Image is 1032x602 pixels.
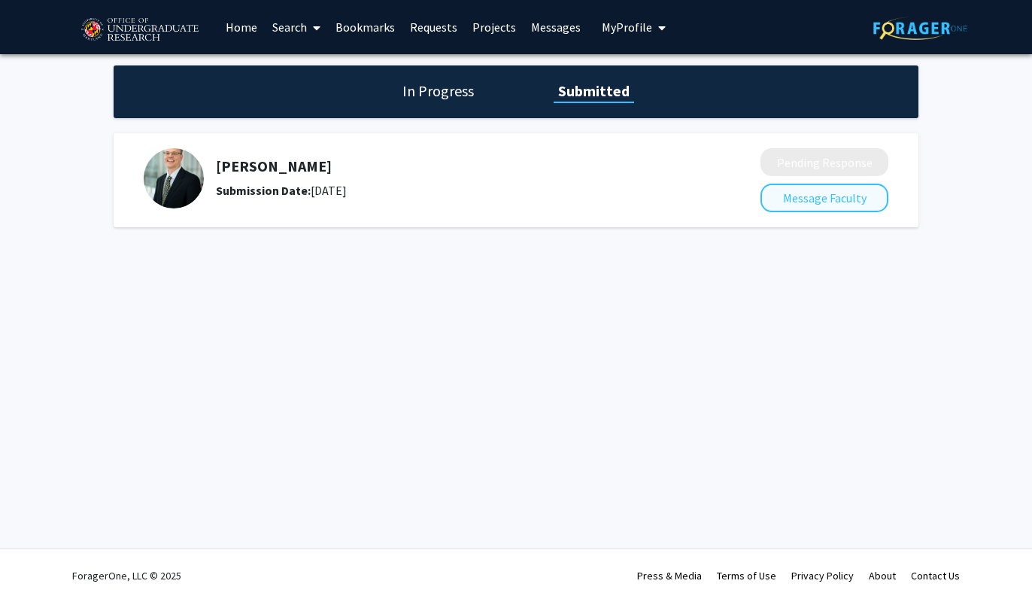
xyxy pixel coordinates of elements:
a: Search [265,1,328,53]
a: Projects [465,1,524,53]
a: Requests [402,1,465,53]
h1: Submitted [554,81,634,102]
a: About [869,569,896,582]
a: Messages [524,1,588,53]
span: My Profile [602,20,652,35]
a: Message Faculty [760,190,888,205]
div: [DATE] [216,181,681,199]
button: Message Faculty [760,184,888,212]
img: University of Maryland Logo [76,11,203,49]
h5: [PERSON_NAME] [216,157,681,175]
iframe: Chat [11,534,64,591]
a: Bookmarks [328,1,402,53]
a: Privacy Policy [791,569,854,582]
img: Profile Picture [144,148,204,208]
b: Submission Date: [216,183,311,198]
a: Contact Us [911,569,960,582]
h1: In Progress [398,81,478,102]
a: Press & Media [637,569,702,582]
button: Pending Response [760,148,888,176]
a: Home [218,1,265,53]
a: Terms of Use [717,569,776,582]
div: ForagerOne, LLC © 2025 [72,549,181,602]
img: ForagerOne Logo [873,17,967,40]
